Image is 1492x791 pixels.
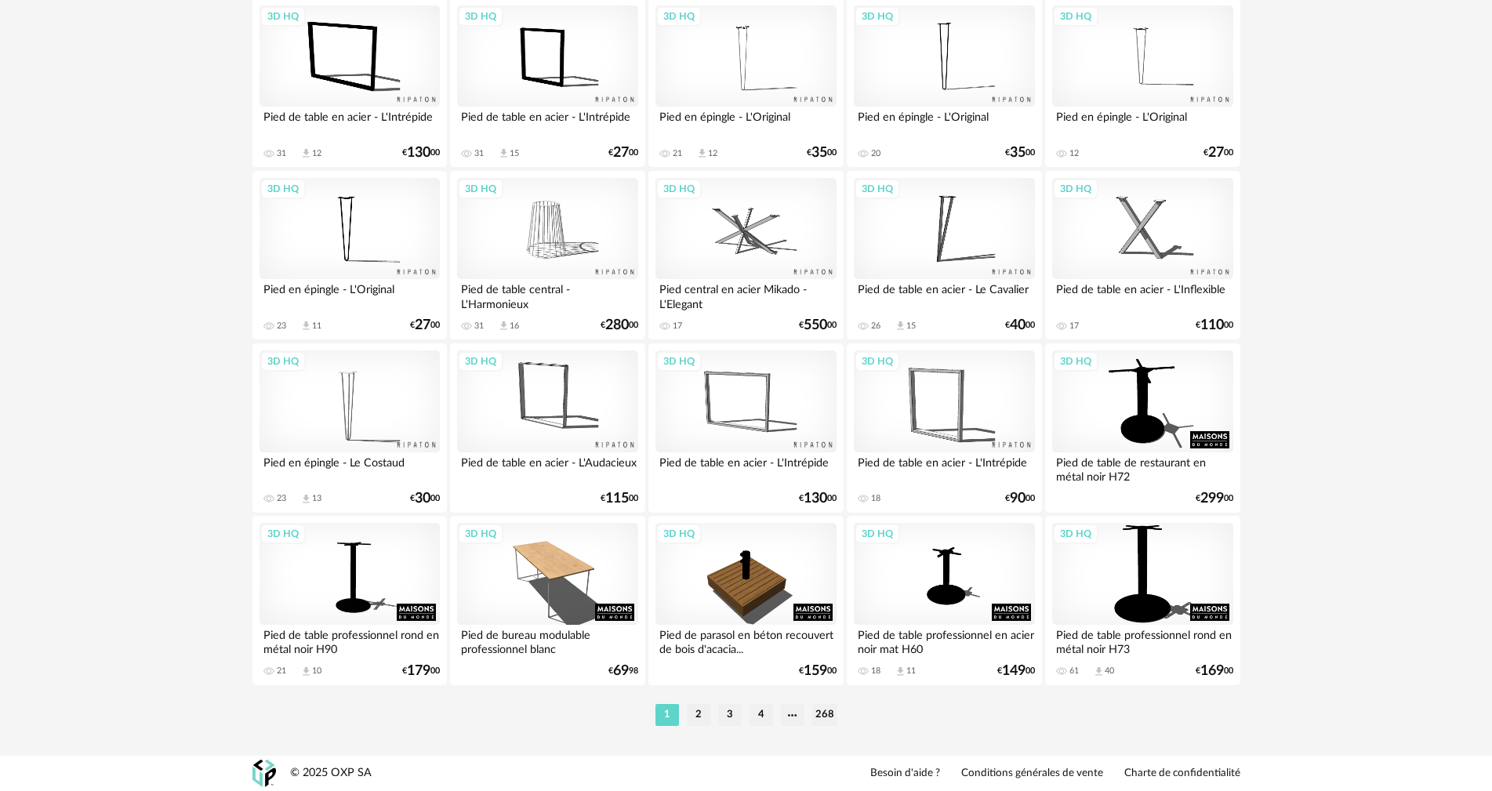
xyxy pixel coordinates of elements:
div: 31 [277,148,286,159]
div: Pied de table en acier - L'Intrépide [260,107,440,138]
div: 3D HQ [260,179,306,199]
div: € 00 [799,320,837,331]
div: Pied de table central - L'Harmonieux [457,279,637,310]
div: 21 [277,666,286,677]
div: Pied de table de restaurant en métal noir H72 [1052,452,1232,484]
div: Pied de bureau modulable professionnel blanc [457,625,637,656]
div: Pied de table professionnel rond en métal noir H73 [1052,625,1232,656]
div: 3D HQ [855,6,900,27]
div: 40 [1105,666,1114,677]
div: € 00 [402,147,440,158]
span: 27 [415,320,430,331]
div: 3D HQ [656,351,702,372]
div: 3D HQ [855,351,900,372]
div: 12 [312,148,321,159]
div: 3D HQ [260,524,306,544]
div: 3D HQ [656,179,702,199]
a: Conditions générales de vente [961,767,1103,781]
div: 12 [708,148,717,159]
div: € 00 [1005,320,1035,331]
div: € 00 [1196,320,1233,331]
div: 15 [510,148,519,159]
div: 18 [871,666,880,677]
span: 40 [1010,320,1026,331]
div: © 2025 OXP SA [290,766,372,781]
li: 268 [812,704,837,726]
div: 15 [906,321,916,332]
div: Pied de table en acier - L'Intrépide [655,452,836,484]
div: € 00 [601,320,638,331]
div: 10 [312,666,321,677]
span: Download icon [1093,666,1105,677]
div: Pied de table en acier - L'Inflexible [1052,279,1232,310]
div: € 00 [1203,147,1233,158]
div: € 00 [410,320,440,331]
a: 3D HQ Pied de table en acier - L'Intrépide €13000 [648,343,843,513]
span: 35 [1010,147,1026,158]
div: 13 [312,493,321,504]
a: 3D HQ Pied de table en acier - L'Inflexible 17 €11000 [1045,171,1240,340]
span: 169 [1200,666,1224,677]
div: Pied en épingle - L'Original [260,279,440,310]
div: Pied de parasol en béton recouvert de bois d'acacia... [655,625,836,656]
span: 30 [415,493,430,504]
a: 3D HQ Pied de bureau modulable professionnel blanc €6998 [450,516,644,685]
div: 3D HQ [1053,179,1098,199]
span: Download icon [895,666,906,677]
div: 3D HQ [1053,6,1098,27]
li: 3 [718,704,742,726]
div: € 00 [1005,493,1035,504]
a: 3D HQ Pied de table professionnel rond en métal noir H73 61 Download icon 40 €16900 [1045,516,1240,685]
li: 2 [687,704,710,726]
div: 3D HQ [458,6,503,27]
div: Pied de table en acier - L'Audacieux [457,452,637,484]
div: € 00 [1196,666,1233,677]
div: € 00 [601,493,638,504]
span: Download icon [300,493,312,505]
span: 550 [804,320,827,331]
div: € 00 [997,666,1035,677]
span: 27 [1208,147,1224,158]
span: 130 [804,493,827,504]
div: 11 [906,666,916,677]
div: 17 [673,321,682,332]
div: 3D HQ [855,524,900,544]
div: 3D HQ [458,524,503,544]
div: Pied de table professionnel en acier noir mat H60 [854,625,1034,656]
div: € 98 [608,666,638,677]
div: Pied en épingle - L'Original [854,107,1034,138]
span: Download icon [498,147,510,159]
div: 16 [510,321,519,332]
span: Download icon [498,320,510,332]
a: 3D HQ Pied de table en acier - L'Audacieux €11500 [450,343,644,513]
div: € 00 [799,666,837,677]
span: 159 [804,666,827,677]
div: 21 [673,148,682,159]
span: 110 [1200,320,1224,331]
span: 69 [613,666,629,677]
div: Pied central en acier Mikado - L'Elegant [655,279,836,310]
a: Charte de confidentialité [1124,767,1240,781]
div: 23 [277,493,286,504]
div: € 00 [799,493,837,504]
div: 11 [312,321,321,332]
a: 3D HQ Pied de table central - L'Harmonieux 31 Download icon 16 €28000 [450,171,644,340]
div: € 00 [807,147,837,158]
div: Pied de table en acier - L'Intrépide [457,107,637,138]
div: 18 [871,493,880,504]
div: 3D HQ [260,6,306,27]
a: 3D HQ Pied de table en acier - L'Intrépide 18 €9000 [847,343,1041,513]
div: € 00 [1005,147,1035,158]
span: 299 [1200,493,1224,504]
span: Download icon [300,147,312,159]
div: 3D HQ [458,179,503,199]
div: 3D HQ [1053,524,1098,544]
a: 3D HQ Pied de parasol en béton recouvert de bois d'acacia... €15900 [648,516,843,685]
div: 3D HQ [458,351,503,372]
a: 3D HQ Pied de table professionnel en acier noir mat H60 18 Download icon 11 €14900 [847,516,1041,685]
span: Download icon [696,147,708,159]
div: Pied de table professionnel rond en métal noir H90 [260,625,440,656]
div: 31 [474,148,484,159]
div: € 00 [608,147,638,158]
li: 4 [750,704,773,726]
